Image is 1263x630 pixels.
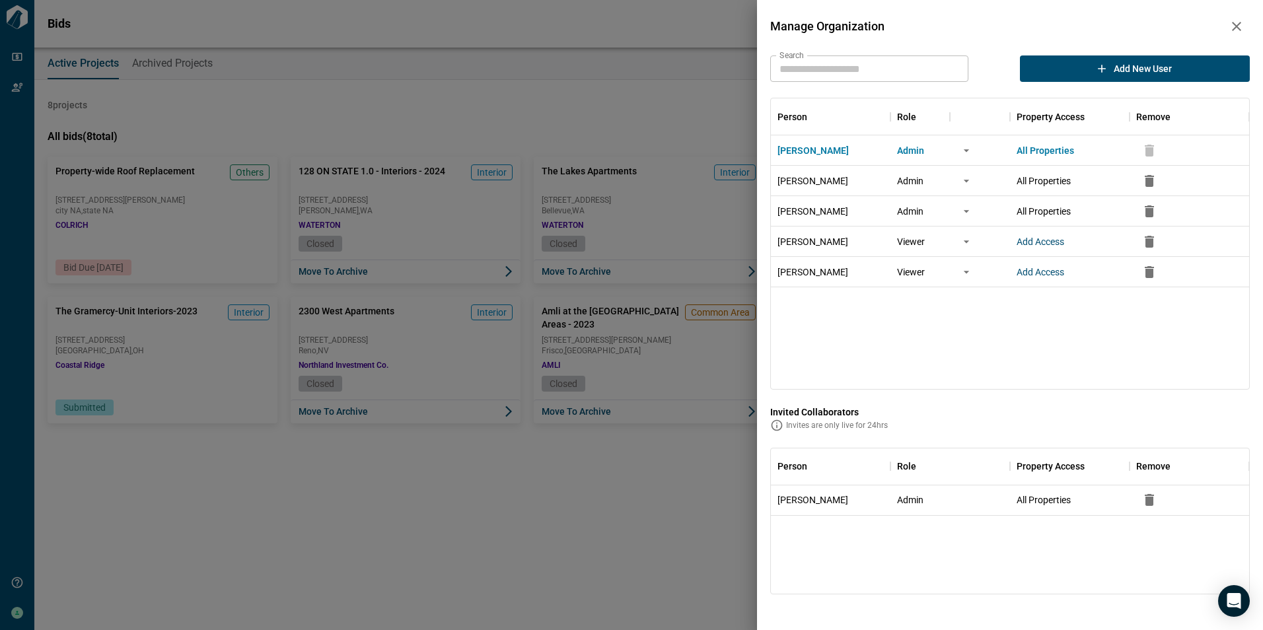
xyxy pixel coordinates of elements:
button: more [956,171,976,191]
button: Sort [1085,457,1103,475]
span: Invited Collaborators [770,405,1250,419]
span: Add Access [1017,236,1064,247]
button: Add Access [1017,235,1064,248]
span: Admin [897,174,923,188]
span: [PERSON_NAME] [777,265,848,279]
div: Remove [1136,448,1171,485]
span: All Properties [1017,493,1071,507]
div: Person [777,448,807,485]
button: Sort [1171,457,1189,475]
div: Remove [1136,98,1171,135]
span: [PERSON_NAME] [777,174,848,188]
span: Add Access [1017,267,1064,277]
button: Add new user [1020,55,1250,82]
div: Person [771,98,890,135]
span: Viewer [897,265,925,279]
span: All Properties [1017,205,1071,218]
div: Remove [1130,448,1249,485]
button: Sort [807,457,826,475]
span: Admin [897,144,924,157]
span: [PERSON_NAME] [777,205,848,218]
span: All Properties [1017,144,1074,157]
button: more [956,141,976,160]
span: Add new user [1114,62,1172,75]
div: Property Access [1010,448,1130,485]
button: Add Access [1017,265,1064,279]
span: [PERSON_NAME] [777,144,849,157]
button: more [956,262,976,282]
div: Property Access [1017,448,1085,485]
div: Role [897,448,916,485]
span: All Properties [1017,174,1071,188]
div: Remove [1130,98,1249,135]
div: Property Access [1017,98,1085,135]
button: more [956,232,976,252]
button: Sort [1171,108,1189,126]
div: Role [897,98,916,135]
button: Sort [916,457,935,475]
div: Property Access [1010,98,1130,135]
div: Open Intercom Messenger [1218,585,1250,617]
label: Search [779,50,804,61]
span: Admin [897,205,923,218]
button: Sort [807,108,826,126]
button: Sort [1085,108,1103,126]
div: Role [890,448,1010,485]
span: Admin [897,493,923,507]
span: Manage Organization [770,20,1223,33]
div: Person [771,448,890,485]
span: [PERSON_NAME] [777,235,848,248]
span: Invites are only live for 24hrs [786,420,888,431]
button: more [956,201,976,221]
div: Role [890,98,950,135]
button: Sort [916,108,935,126]
div: Person [777,98,807,135]
span: Viewer [897,235,925,248]
span: [PERSON_NAME] [777,493,848,507]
